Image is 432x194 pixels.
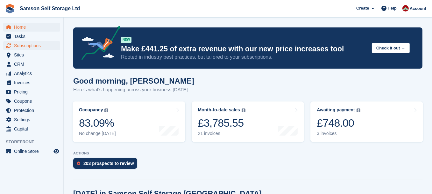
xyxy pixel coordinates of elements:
[14,23,52,32] span: Home
[79,116,116,130] div: 83.09%
[14,97,52,106] span: Coupons
[14,124,52,133] span: Capital
[53,147,60,155] a: Preview store
[3,23,60,32] a: menu
[83,161,134,166] div: 203 prospects to review
[14,69,52,78] span: Analytics
[14,60,52,69] span: CRM
[3,115,60,124] a: menu
[310,101,423,142] a: Awaiting payment £748.00 3 invoices
[3,78,60,87] a: menu
[14,115,52,124] span: Settings
[73,158,140,172] a: 203 prospects to review
[121,54,367,61] p: Rooted in industry best practices, but tailored to your subscriptions.
[76,26,121,62] img: price-adjustments-announcement-icon-8257ccfd72463d97f412b2fc003d46551f7dbcb40ab6d574587a9cd5c0d94...
[14,106,52,115] span: Protection
[5,4,15,13] img: stora-icon-8386f47178a22dfd0bd8f6a31ec36ba5ce8667c1dd55bd0f319d3a0aa187defe.svg
[73,77,194,85] h1: Good morning, [PERSON_NAME]
[3,97,60,106] a: menu
[14,147,52,156] span: Online Store
[6,139,63,145] span: Storefront
[198,107,240,113] div: Month-to-date sales
[3,147,60,156] a: menu
[3,60,60,69] a: menu
[317,107,355,113] div: Awaiting payment
[3,69,60,78] a: menu
[79,107,103,113] div: Occupancy
[73,151,422,155] p: ACTIONS
[79,131,116,136] div: No change [DATE]
[104,108,108,112] img: icon-info-grey-7440780725fd019a000dd9b08b2336e03edf1995a4989e88bcd33f0948082b44.svg
[198,116,245,130] div: £3,785.55
[372,43,410,53] button: Check it out →
[388,5,397,11] span: Help
[402,5,409,11] img: Ian
[17,3,82,14] a: Samson Self Storage Ltd
[121,44,367,54] p: Make £441.25 of extra revenue with our new price increases tool
[3,124,60,133] a: menu
[357,108,360,112] img: icon-info-grey-7440780725fd019a000dd9b08b2336e03edf1995a4989e88bcd33f0948082b44.svg
[3,106,60,115] a: menu
[192,101,304,142] a: Month-to-date sales £3,785.55 21 invoices
[14,50,52,59] span: Sites
[73,101,185,142] a: Occupancy 83.09% No change [DATE]
[77,161,80,165] img: prospect-51fa495bee0391a8d652442698ab0144808aea92771e9ea1ae160a38d050c398.svg
[14,41,52,50] span: Subscriptions
[14,78,52,87] span: Invoices
[3,50,60,59] a: menu
[3,41,60,50] a: menu
[410,5,426,12] span: Account
[121,37,131,43] div: NEW
[317,116,360,130] div: £748.00
[242,108,245,112] img: icon-info-grey-7440780725fd019a000dd9b08b2336e03edf1995a4989e88bcd33f0948082b44.svg
[3,87,60,96] a: menu
[317,131,360,136] div: 3 invoices
[73,86,194,93] p: Here's what's happening across your business [DATE]
[14,32,52,41] span: Tasks
[198,131,245,136] div: 21 invoices
[14,87,52,96] span: Pricing
[3,32,60,41] a: menu
[356,5,369,11] span: Create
